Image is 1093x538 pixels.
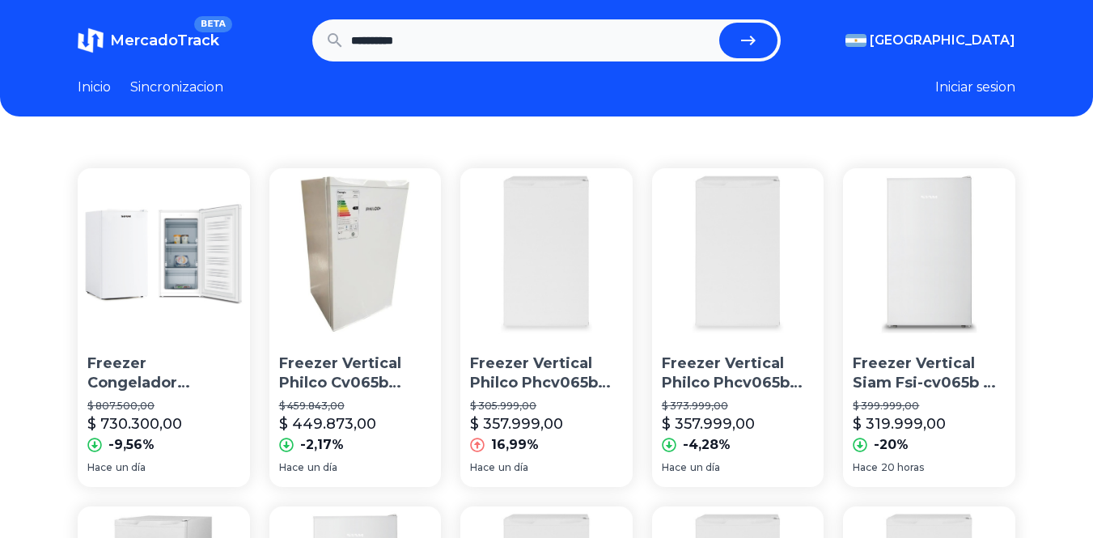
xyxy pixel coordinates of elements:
[870,31,1015,50] span: [GEOGRAPHIC_DATA]
[87,400,240,413] p: $ 807.500,00
[491,435,539,455] p: 16,99%
[843,168,1015,341] img: Freezer Vertical Siam Fsi-cv065b 65 Litros 220v Blanco
[110,32,219,49] span: MercadoTrack
[853,461,878,474] span: Hace
[279,461,304,474] span: Hace
[279,413,376,435] p: $ 449.873,00
[116,461,146,474] span: un día
[78,28,219,53] a: MercadoTrackBETA
[470,413,563,435] p: $ 357.999,00
[652,168,824,341] img: Freezer Vertical Philco Phcv065b Blanco Bajo Mesada 65 Lts
[279,354,432,394] p: Freezer Vertical Philco Cv065b [PERSON_NAME] 65 Lts [PERSON_NAME]. Oficial
[470,354,623,394] p: Freezer Vertical Philco Phcv065b [PERSON_NAME] Bajo Mesada 65 Lts
[470,400,623,413] p: $ 305.999,00
[87,461,112,474] span: Hace
[683,435,731,455] p: -4,28%
[269,168,442,487] a: Freezer Vertical Philco Cv065b Blanco 65 Lts Gtia. OficialFreezer Vertical Philco Cv065b [PERSON_...
[853,413,946,435] p: $ 319.999,00
[470,461,495,474] span: Hace
[662,400,815,413] p: $ 373.999,00
[78,28,104,53] img: MercadoTrack
[935,78,1015,97] button: Iniciar sesion
[269,168,442,341] img: Freezer Vertical Philco Cv065b Blanco 65 Lts Gtia. Oficial
[194,16,232,32] span: BETA
[845,34,866,47] img: Argentina
[78,78,111,97] a: Inicio
[845,31,1015,50] button: [GEOGRAPHIC_DATA]
[279,400,432,413] p: $ 459.843,00
[843,168,1015,487] a: Freezer Vertical Siam Fsi-cv065b 65 Litros 220v BlancoFreezer Vertical Siam Fsi-cv065b 65 Litros ...
[78,168,250,341] img: Freezer Congelador Vertical Siam Fsi-cv065b 65 Litros 220v Blanco
[662,354,815,394] p: Freezer Vertical Philco Phcv065b [PERSON_NAME] Bajo Mesada 65 Lts
[87,413,182,435] p: $ 730.300,00
[881,461,924,474] span: 20 horas
[690,461,720,474] span: un día
[662,413,755,435] p: $ 357.999,00
[498,461,528,474] span: un día
[108,435,155,455] p: -9,56%
[853,354,1006,394] p: Freezer Vertical Siam Fsi-cv065b 65 Litros 220v [PERSON_NAME]
[130,78,223,97] a: Sincronizacion
[460,168,633,487] a: Freezer Vertical Philco Phcv065b Blanco Bajo Mesada 65 LtsFreezer Vertical Philco Phcv065b [PERSO...
[300,435,344,455] p: -2,17%
[652,168,824,487] a: Freezer Vertical Philco Phcv065b Blanco Bajo Mesada 65 LtsFreezer Vertical Philco Phcv065b [PERSO...
[87,354,240,394] p: Freezer Congelador Vertical Siam Fsi-cv065b 65 Litros 220v [PERSON_NAME]
[307,461,337,474] span: un día
[78,168,250,487] a: Freezer Congelador Vertical Siam Fsi-cv065b 65 Litros 220v BlancoFreezer Congelador Vertical Siam...
[874,435,909,455] p: -20%
[853,400,1006,413] p: $ 399.999,00
[662,461,687,474] span: Hace
[460,168,633,341] img: Freezer Vertical Philco Phcv065b Blanco Bajo Mesada 65 Lts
